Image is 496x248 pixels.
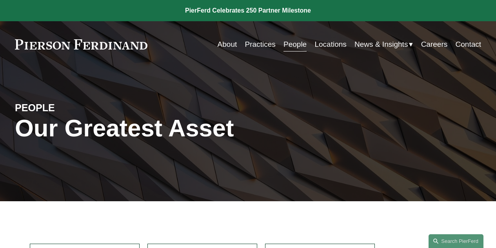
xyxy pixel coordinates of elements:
h4: PEOPLE [15,102,131,114]
a: Contact [456,37,481,52]
span: News & Insights [354,38,408,51]
a: People [283,37,307,52]
a: folder dropdown [354,37,413,52]
a: About [218,37,237,52]
a: Practices [245,37,276,52]
a: Locations [314,37,346,52]
h1: Our Greatest Asset [15,114,326,142]
a: Search this site [429,234,483,248]
a: Careers [421,37,448,52]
